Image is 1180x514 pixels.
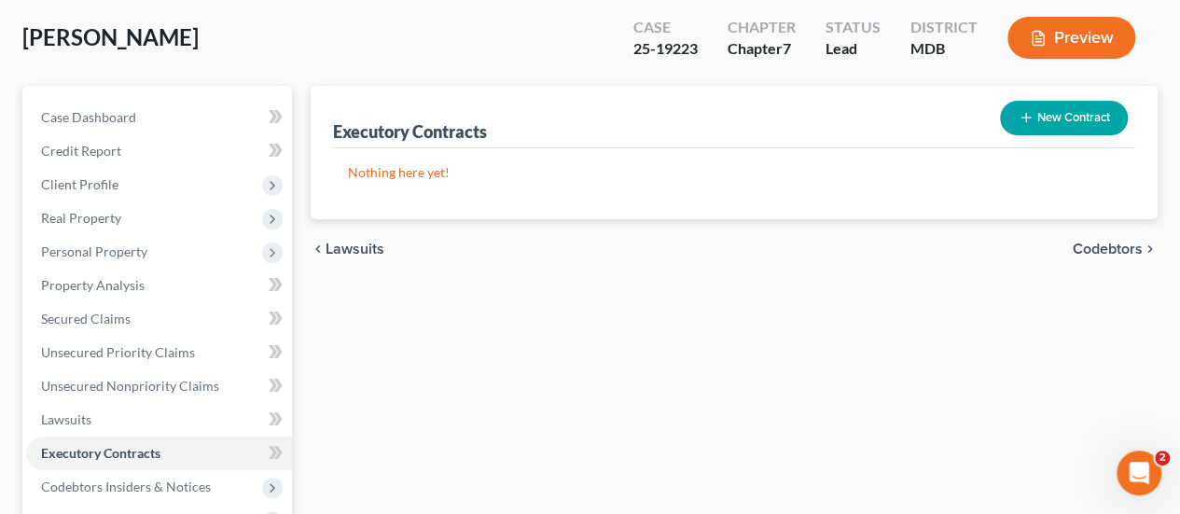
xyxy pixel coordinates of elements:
span: Unsecured Priority Claims [41,344,195,360]
span: Lawsuits [41,411,91,427]
i: chevron_left [311,242,326,257]
span: Lawsuits [326,242,384,257]
i: chevron_right [1143,242,1158,257]
div: Case [633,17,698,38]
span: Case Dashboard [41,109,136,125]
span: Unsecured Nonpriority Claims [41,378,219,394]
a: Credit Report [26,134,292,168]
button: chevron_left Lawsuits [311,242,384,257]
p: Nothing here yet! [348,163,1120,182]
span: Personal Property [41,243,147,259]
iframe: Intercom live chat [1117,451,1161,495]
div: Chapter [728,17,796,38]
span: Executory Contracts [41,445,160,461]
div: Executory Contracts [333,120,487,143]
span: Credit Report [41,143,121,159]
span: Client Profile [41,176,118,192]
a: Secured Claims [26,302,292,336]
a: Case Dashboard [26,101,292,134]
span: [PERSON_NAME] [22,23,199,50]
button: New Contract [1000,101,1128,135]
button: Preview [1007,17,1135,59]
a: Property Analysis [26,269,292,302]
div: District [910,17,978,38]
div: Chapter [728,38,796,60]
div: Status [826,17,881,38]
div: Lead [826,38,881,60]
span: Property Analysis [41,277,145,293]
div: 25-19223 [633,38,698,60]
span: 7 [783,39,791,57]
button: Codebtors chevron_right [1073,242,1158,257]
a: Unsecured Priority Claims [26,336,292,369]
a: Unsecured Nonpriority Claims [26,369,292,403]
a: Executory Contracts [26,437,292,470]
span: Secured Claims [41,311,131,326]
span: Codebtors [1073,242,1143,257]
div: MDB [910,38,978,60]
span: Codebtors Insiders & Notices [41,479,211,494]
a: Lawsuits [26,403,292,437]
span: Real Property [41,210,121,226]
span: 2 [1155,451,1170,465]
